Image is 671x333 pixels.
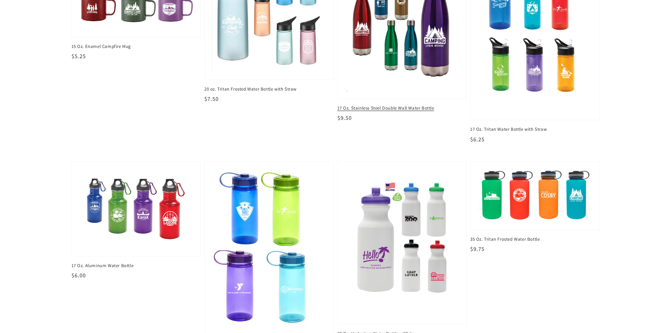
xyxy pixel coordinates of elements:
[337,105,467,111] span: 17 Oz. Stainless Steel Double Wall Water Bottle
[79,169,194,249] img: 17 Oz. Aluminum Water Bottle
[72,161,201,280] a: 17 Oz. Aluminum Water Bottle 17 Oz. Aluminum Water Bottle $6.00
[337,114,352,122] span: $9.50
[470,245,485,253] span: $9.75
[470,136,485,143] span: $6.25
[345,169,460,317] img: 20 Oz. Hydration Water Bottle - White
[204,86,334,92] span: 20 oz. Tritan Frosted Water Bottle with Straw
[470,161,600,254] a: 35 Oz. Tritan Frosted Water Bottle 35 Oz. Tritan Frosted Water Bottle $9.75
[470,236,600,242] span: 35 Oz. Tritan Frosted Water Bottle
[478,169,592,223] img: 35 Oz. Tritan Frosted Water Bottle
[72,53,86,60] span: $5.25
[212,169,327,328] img: 17 Oz. Tritan Water Bottle
[72,263,201,269] span: 17 Oz. Aluminum Water Bottle
[72,43,201,50] span: 15 Oz. Enamel Campfire Mug
[204,95,219,103] span: $7.50
[470,126,600,132] span: 17 Oz. Tritan Water Bottle with Straw
[72,272,86,279] span: $6.00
